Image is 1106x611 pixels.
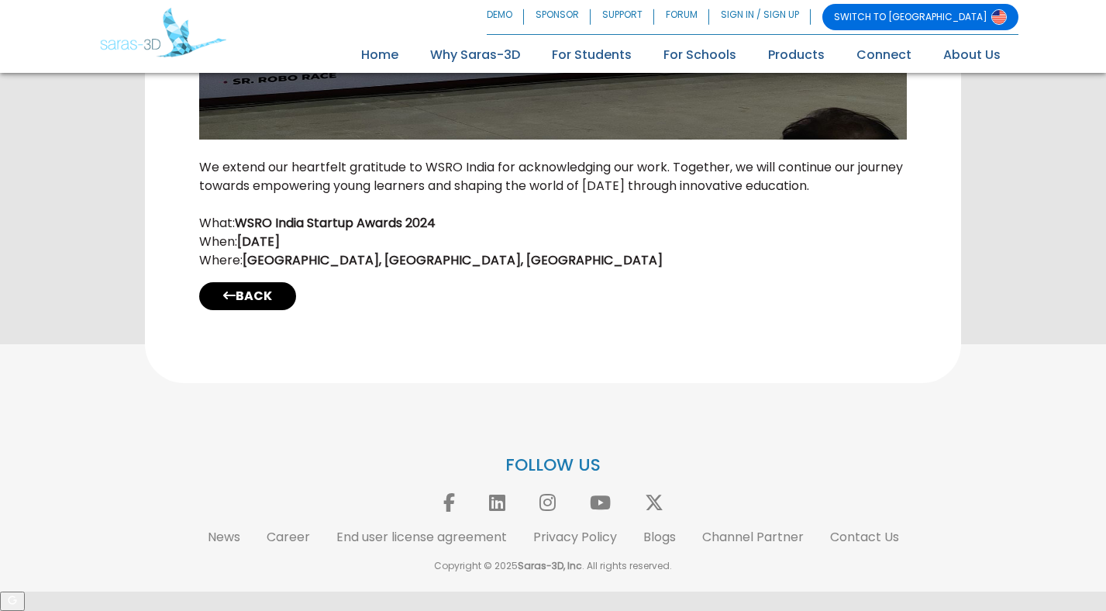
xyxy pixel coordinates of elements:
a: For Schools [649,43,750,67]
p: FOLLOW US [100,454,1007,477]
a: Contact Us [830,528,899,546]
a: Career [267,528,310,546]
a: Privacy Policy [533,528,617,546]
a: Channel Partner [702,528,804,546]
a: Home [347,43,412,67]
p: Copyright © 2025 . All rights reserved. [100,559,1007,573]
a: End user license agreement [336,528,507,546]
a: SWITCH TO [GEOGRAPHIC_DATA] [822,4,1018,30]
a: Blogs [643,528,676,546]
a: Connect [842,43,925,67]
a: SPONSOR [524,4,591,30]
a: DEMO [487,4,524,30]
a: SIGN IN / SIGN UP [709,4,811,30]
b: WSRO India Startup Awards 2024 [235,214,436,232]
a: News [208,528,240,546]
b: [DATE] [237,233,280,250]
a: Why Saras-3D [416,43,534,67]
b: [GEOGRAPHIC_DATA], [GEOGRAPHIC_DATA], [GEOGRAPHIC_DATA] [243,251,663,269]
a: Products [754,43,839,67]
b: Saras-3D, Inc [518,559,582,572]
a: BACK [199,282,296,310]
a: SUPPORT [591,4,654,30]
a: FORUM [654,4,709,30]
a: About Us [929,43,1015,67]
img: Switch to USA [991,9,1007,25]
a: For Students [538,43,646,67]
img: Saras 3D [100,8,226,57]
